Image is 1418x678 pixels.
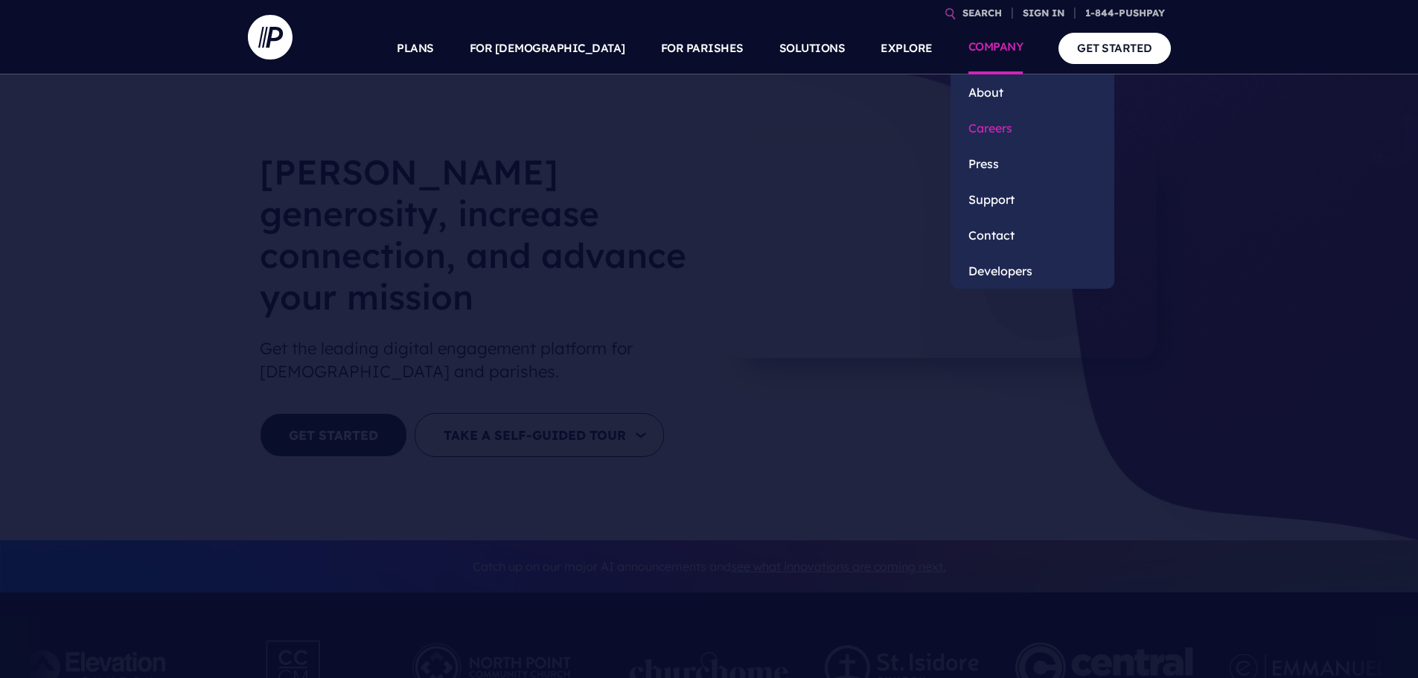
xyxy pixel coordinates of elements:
a: COMPANY [968,22,1023,74]
a: Careers [951,110,1114,146]
a: FOR PARISHES [661,22,744,74]
a: Contact [951,217,1114,253]
a: Support [951,182,1114,217]
a: Developers [951,253,1114,289]
a: FOR [DEMOGRAPHIC_DATA] [470,22,625,74]
a: About [951,74,1114,110]
a: Press [951,146,1114,182]
a: EXPLORE [881,22,933,74]
a: SOLUTIONS [779,22,846,74]
a: GET STARTED [1058,33,1171,63]
a: PLANS [397,22,434,74]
